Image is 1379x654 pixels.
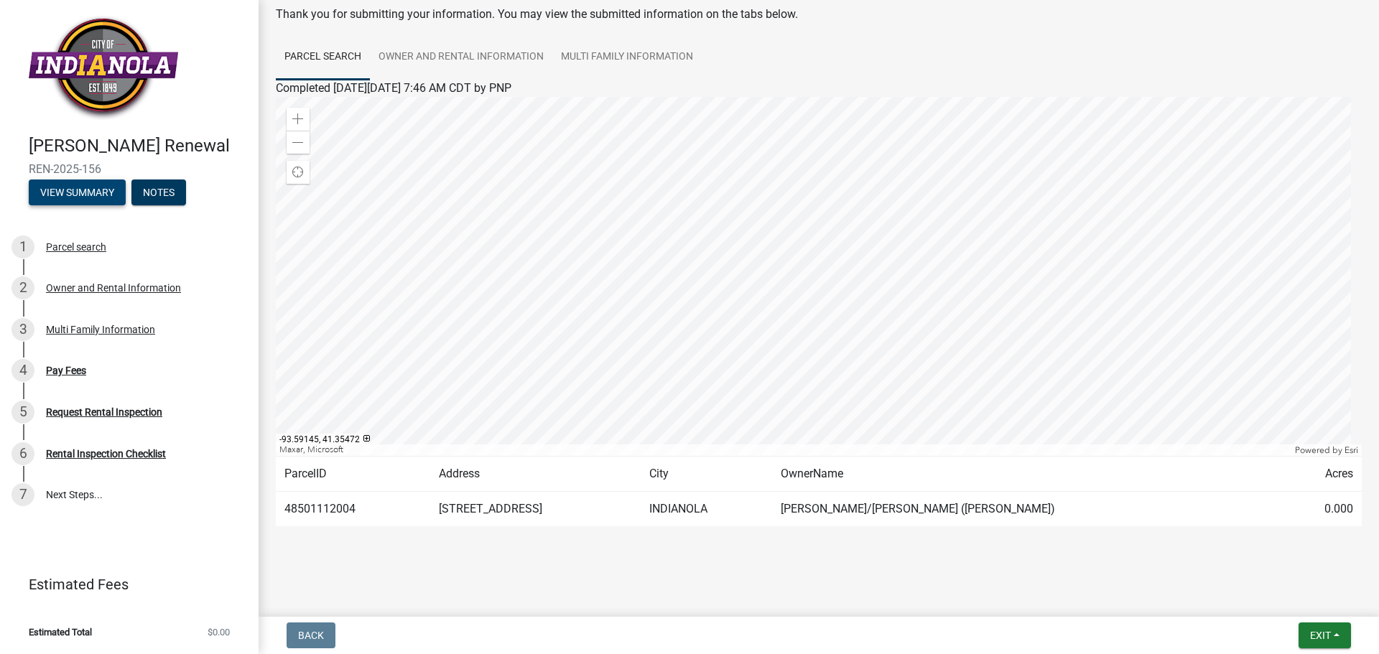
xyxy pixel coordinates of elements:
div: Request Rental Inspection [46,407,162,417]
div: Thank you for submitting your information. You may view the submitted information on the tabs below. [276,6,1362,23]
a: Estimated Fees [11,570,236,599]
div: 6 [11,442,34,465]
td: [PERSON_NAME]/[PERSON_NAME] ([PERSON_NAME]) [772,492,1281,527]
img: City of Indianola, Iowa [29,15,178,121]
a: Multi Family Information [552,34,702,80]
div: Rental Inspection Checklist [46,449,166,459]
wm-modal-confirm: Summary [29,187,126,199]
div: 7 [11,483,34,506]
wm-modal-confirm: Notes [131,187,186,199]
a: Parcel search [276,34,370,80]
span: Exit [1310,630,1331,641]
button: View Summary [29,179,126,205]
div: 2 [11,276,34,299]
span: REN-2025-156 [29,162,230,176]
div: Maxar, Microsoft [276,444,1291,456]
span: Estimated Total [29,627,92,637]
button: Notes [131,179,186,205]
div: Zoom out [287,131,310,154]
td: [STREET_ADDRESS] [430,492,641,527]
td: OwnerName [772,457,1281,492]
td: INDIANOLA [641,492,772,527]
div: Powered by [1291,444,1362,456]
td: 48501112004 [276,492,430,527]
div: Multi Family Information [46,324,155,335]
span: Completed [DATE][DATE] 7:46 AM CDT by PNP [276,81,511,95]
td: Acres [1281,457,1362,492]
button: Back [287,622,335,648]
div: Find my location [287,161,310,184]
td: ParcelID [276,457,430,492]
div: 1 [11,235,34,258]
div: 5 [11,401,34,424]
div: Parcel search [46,242,106,252]
div: 3 [11,318,34,341]
td: Address [430,457,641,492]
span: $0.00 [208,627,230,637]
h4: [PERSON_NAME] Renewal [29,136,247,157]
span: Back [298,630,324,641]
div: Pay Fees [46,365,86,375]
a: Owner and Rental Information [370,34,552,80]
a: Esri [1345,445,1358,455]
td: 0.000 [1281,492,1362,527]
div: 4 [11,359,34,382]
div: Zoom in [287,108,310,131]
td: City [641,457,772,492]
div: Owner and Rental Information [46,283,181,293]
button: Exit [1299,622,1351,648]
